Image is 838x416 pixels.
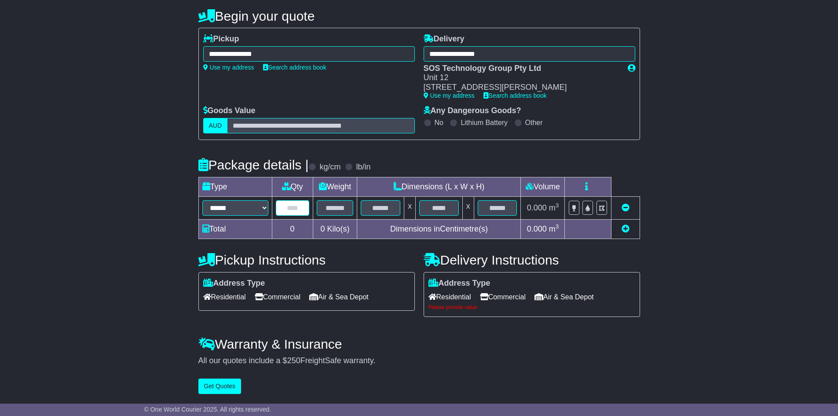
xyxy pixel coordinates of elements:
label: No [435,118,443,127]
h4: Package details | [198,158,309,172]
h4: Pickup Instructions [198,253,415,267]
span: m [549,203,559,212]
a: Search address book [483,92,547,99]
div: All our quotes include a $ FreightSafe warranty. [198,356,640,366]
span: 0 [320,225,325,233]
span: 0.000 [527,225,547,233]
div: SOS Technology Group Pty Ltd [424,64,619,74]
label: Address Type [203,279,265,288]
a: Use my address [424,92,475,99]
label: lb/in [356,162,370,172]
label: Pickup [203,34,239,44]
td: 0 [272,219,313,239]
label: Delivery [424,34,465,44]
button: Get Quotes [198,379,242,394]
h4: Delivery Instructions [424,253,640,267]
span: Commercial [255,290,300,304]
span: Air & Sea Depot [309,290,369,304]
span: Residential [428,290,471,304]
span: 250 [287,356,300,365]
label: Address Type [428,279,490,288]
sup: 3 [556,223,559,230]
label: Any Dangerous Goods? [424,106,521,116]
label: Lithium Battery [461,118,508,127]
td: Dimensions (L x W x H) [357,177,521,196]
h4: Begin your quote [198,9,640,23]
label: Goods Value [203,106,256,116]
td: x [404,196,416,219]
label: Other [525,118,543,127]
td: Total [198,219,272,239]
td: Type [198,177,272,196]
span: 0.000 [527,203,547,212]
a: Remove this item [622,203,629,212]
span: m [549,225,559,233]
span: Commercial [480,290,526,304]
td: Dimensions in Centimetre(s) [357,219,521,239]
td: Qty [272,177,313,196]
a: Search address book [263,64,326,71]
sup: 3 [556,202,559,209]
a: Use my address [203,64,254,71]
td: x [462,196,474,219]
td: Weight [313,177,357,196]
td: Kilo(s) [313,219,357,239]
span: © One World Courier 2025. All rights reserved. [144,406,271,413]
td: Volume [521,177,565,196]
span: Air & Sea Depot [534,290,594,304]
div: [STREET_ADDRESS][PERSON_NAME] [424,83,619,92]
span: Residential [203,290,246,304]
a: Add new item [622,225,629,233]
div: Unit 12 [424,73,619,83]
h4: Warranty & Insurance [198,337,640,351]
div: Please provide value [428,304,635,310]
label: AUD [203,118,228,133]
label: kg/cm [319,162,340,172]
